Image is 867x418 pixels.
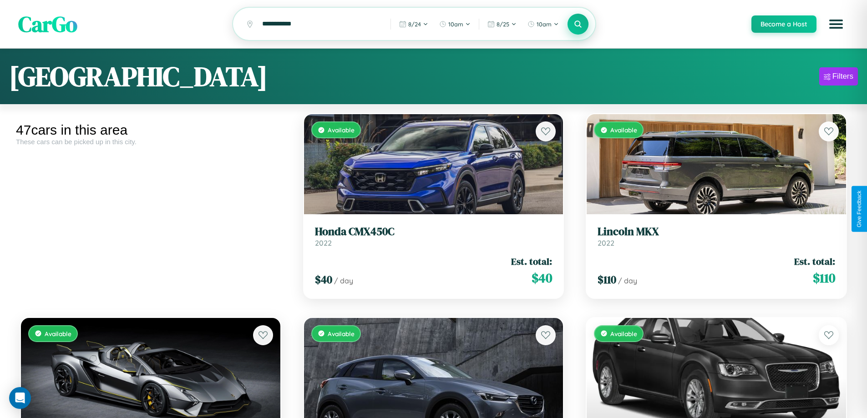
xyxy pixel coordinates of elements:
span: Available [328,126,355,134]
div: 47 cars in this area [16,122,285,138]
span: Est. total: [511,255,552,268]
button: Open menu [823,11,849,37]
span: Est. total: [794,255,835,268]
span: $ 110 [813,269,835,287]
button: Filters [819,67,858,86]
span: 10am [448,20,463,28]
a: Honda CMX450C2022 [315,225,553,247]
div: Give Feedback [856,191,862,227]
span: Available [610,330,637,337]
div: Filters [832,72,853,81]
span: Available [45,330,71,337]
span: $ 40 [532,269,552,287]
span: 8 / 24 [408,20,421,28]
button: 10am [435,17,475,31]
button: 10am [523,17,563,31]
span: Available [328,330,355,337]
div: These cars can be picked up in this city. [16,138,285,146]
h1: [GEOGRAPHIC_DATA] [9,58,268,95]
span: / day [334,276,353,285]
span: 10am [537,20,552,28]
h3: Lincoln MKX [598,225,835,238]
h3: Honda CMX450C [315,225,553,238]
span: 2022 [598,238,614,247]
span: 8 / 25 [497,20,509,28]
div: Open Intercom Messenger [9,387,31,409]
span: 2022 [315,238,332,247]
span: CarGo [18,9,77,39]
button: Become a Host [751,15,816,33]
button: 8/25 [483,17,521,31]
span: / day [618,276,637,285]
span: $ 110 [598,272,616,287]
span: $ 40 [315,272,332,287]
span: Available [610,126,637,134]
a: Lincoln MKX2022 [598,225,835,247]
button: 8/24 [395,17,433,31]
